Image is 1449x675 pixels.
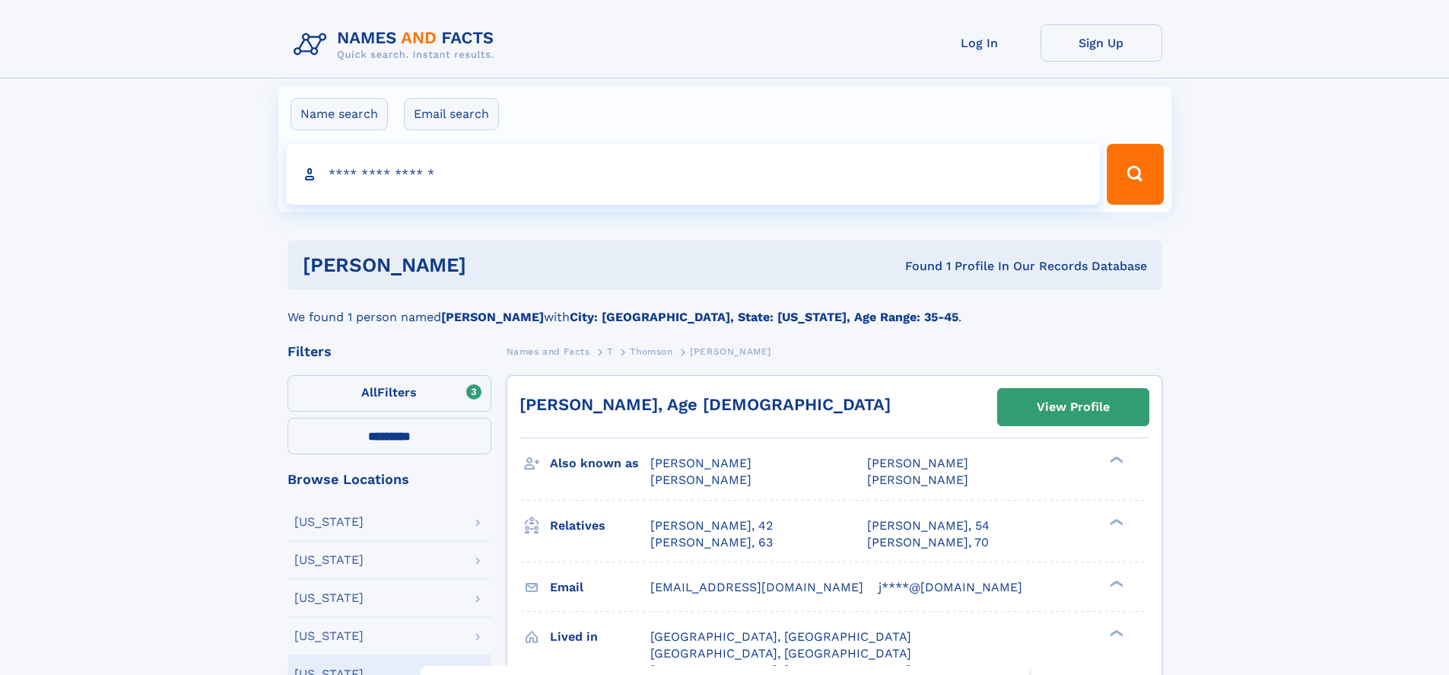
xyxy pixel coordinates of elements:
[867,456,968,470] span: [PERSON_NAME]
[867,517,990,534] a: [PERSON_NAME], 54
[550,624,650,650] h3: Lived in
[630,342,672,361] a: Thomson
[294,630,364,642] div: [US_STATE]
[1106,628,1124,638] div: ❯
[650,517,773,534] a: [PERSON_NAME], 42
[294,592,364,604] div: [US_STATE]
[650,534,773,551] a: [PERSON_NAME], 63
[650,580,863,594] span: [EMAIL_ADDRESS][DOMAIN_NAME]
[650,629,911,644] span: [GEOGRAPHIC_DATA], [GEOGRAPHIC_DATA]
[867,473,968,487] span: [PERSON_NAME]
[1037,390,1110,425] div: View Profile
[288,24,507,65] img: Logo Names and Facts
[1107,144,1163,205] button: Search Button
[1106,517,1124,527] div: ❯
[288,345,491,358] div: Filters
[288,375,491,412] label: Filters
[507,342,590,361] a: Names and Facts
[303,256,686,275] h1: [PERSON_NAME]
[650,646,911,661] span: [GEOGRAPHIC_DATA], [GEOGRAPHIC_DATA]
[294,554,364,566] div: [US_STATE]
[998,389,1149,425] a: View Profile
[650,456,752,470] span: [PERSON_NAME]
[867,534,989,551] a: [PERSON_NAME], 70
[1106,455,1124,465] div: ❯
[650,473,752,487] span: [PERSON_NAME]
[607,346,613,357] span: T
[1106,578,1124,588] div: ❯
[288,473,491,486] div: Browse Locations
[550,451,650,476] h3: Also known as
[294,516,364,528] div: [US_STATE]
[288,290,1162,326] div: We found 1 person named with .
[361,385,377,400] span: All
[570,310,958,324] b: City: [GEOGRAPHIC_DATA], State: [US_STATE], Age Range: 35-45
[919,24,1041,62] a: Log In
[404,98,499,130] label: Email search
[286,144,1101,205] input: search input
[630,346,672,357] span: Thomson
[685,258,1147,275] div: Found 1 Profile In Our Records Database
[690,346,771,357] span: [PERSON_NAME]
[291,98,388,130] label: Name search
[1041,24,1162,62] a: Sign Up
[520,395,891,414] a: [PERSON_NAME], Age [DEMOGRAPHIC_DATA]
[550,575,650,600] h3: Email
[441,310,544,324] b: [PERSON_NAME]
[607,342,613,361] a: T
[550,513,650,539] h3: Relatives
